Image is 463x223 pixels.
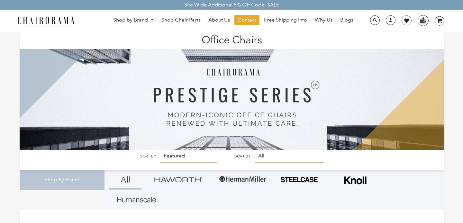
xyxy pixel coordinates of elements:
[340,17,353,23] span: Blogs
[219,170,267,189] img: Group-1.png
[205,15,233,25] a: About Us
[154,177,203,182] img: Group_4be16a4b-c81a-4a6e-a540-764d0a8faf6e.png
[161,17,201,23] span: Shop Chair Parts
[280,176,318,183] img: PHOTO-2024-07-09-00-53-10-removebg-preview.png
[14,15,78,27] img: chairorama
[117,197,156,202] img: Layer_1_1.png
[20,170,104,190] div: Shop By Brand
[234,15,259,25] a: Contact
[20,32,445,150] img: Office Chairs
[261,15,310,25] a: Free Shipping Info
[208,17,230,23] span: About Us
[26,32,438,46] h1: Office Chairs
[312,15,336,25] a: Why Us
[109,170,141,190] a: All
[418,15,428,25] img: WhatsApp_Image_2024-07-12_at_16.23.01.webp
[238,17,256,23] span: Contact
[105,15,361,27] nav: DesktopNavigation
[235,154,250,159] label: Sort by
[158,15,204,25] a: Shop Chair Parts
[337,15,357,25] a: Blogs
[140,154,156,159] label: Sort by
[315,17,332,23] span: Why Us
[264,17,307,23] span: Free Shipping Info
[342,172,368,189] img: Frame_4.png
[110,15,157,25] a: Shop by Brand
